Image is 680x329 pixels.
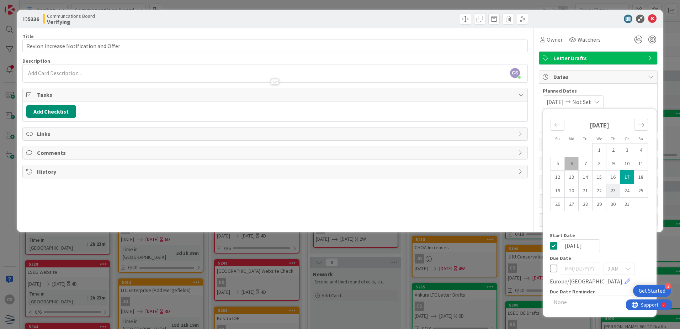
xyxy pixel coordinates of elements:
[620,143,634,157] td: Choose Friday, 10/03/2025 12:00 PM as your check-out date. It’s available.
[638,136,643,141] small: Sa
[565,198,579,211] td: Choose Monday, 10/27/2025 12:00 PM as your check-out date. It’s available.
[551,184,565,198] td: Choose Sunday, 10/19/2025 12:00 PM as your check-out date. It’s available.
[579,184,593,198] td: Choose Tuesday, 10/21/2025 12:00 PM as your check-out date. It’s available.
[634,143,648,157] td: Choose Saturday, 10/04/2025 12:00 PM as your check-out date. It’s available.
[620,184,634,198] td: Choose Friday, 10/24/2025 12:00 PM as your check-out date. It’s available.
[551,157,565,171] td: Choose Sunday, 10/05/2025 12:00 PM as your check-out date. It’s available.
[569,136,574,141] small: Mo
[620,171,634,184] td: Selected as start date. Friday, 10/17/2025 12:00 PM
[625,136,629,141] small: Fr
[543,113,656,233] div: Calendar
[572,98,591,106] span: Not Set
[633,285,671,297] div: Open Get Started checklist, remaining modules: 3
[550,256,571,261] span: Due Date
[561,262,600,275] input: MM/DD/YYYY
[553,54,644,62] span: Letter Drafts
[596,136,602,141] small: We
[579,198,593,211] td: Choose Tuesday, 10/28/2025 12:00 PM as your check-out date. It’s available.
[551,119,564,131] div: Move backward to switch to the previous month.
[593,157,606,171] td: Choose Wednesday, 10/08/2025 12:00 PM as your check-out date. It’s available.
[555,136,560,141] small: Su
[565,184,579,198] td: Choose Monday, 10/20/2025 12:00 PM as your check-out date. It’s available.
[561,239,600,252] input: MM/DD/YYYY
[606,184,620,198] td: Choose Thursday, 10/23/2025 12:00 PM as your check-out date. It’s available.
[565,171,579,184] td: Choose Monday, 10/13/2025 12:00 PM as your check-out date. It’s available.
[28,15,39,22] b: 5336
[22,15,39,23] span: ID
[550,233,575,238] span: Start Date
[15,1,32,10] span: Support
[551,198,565,211] td: Choose Sunday, 10/26/2025 12:00 PM as your check-out date. It’s available.
[606,157,620,171] td: Choose Thursday, 10/09/2025 12:00 PM as your check-out date. It’s available.
[37,3,39,9] div: 2
[593,143,606,157] td: Choose Wednesday, 10/01/2025 12:00 PM as your check-out date. It’s available.
[554,297,633,307] span: None
[578,35,601,44] span: Watchers
[639,287,665,294] div: Get Started
[547,35,563,44] span: Owner
[607,263,619,273] span: 9 AM
[550,277,622,286] span: Europe/[GEOGRAPHIC_DATA]
[620,157,634,171] td: Choose Friday, 10/10/2025 12:00 PM as your check-out date. It’s available.
[634,171,648,184] td: Choose Saturday, 10/18/2025 12:00 PM as your check-out date. It’s available.
[620,198,634,211] td: Choose Friday, 10/31/2025 12:00 PM as your check-out date. It’s available.
[593,198,606,211] td: Choose Wednesday, 10/29/2025 12:00 PM as your check-out date. It’s available.
[665,283,671,289] div: 3
[22,40,528,52] input: type card name here...
[593,171,606,184] td: Choose Wednesday, 10/15/2025 12:00 PM as your check-out date. It’s available.
[579,157,593,171] td: Choose Tuesday, 10/07/2025 12:00 PM as your check-out date. It’s available.
[611,136,616,141] small: Th
[583,136,588,141] small: Tu
[634,184,648,198] td: Choose Saturday, 10/25/2025 12:00 PM as your check-out date. It’s available.
[551,171,565,184] td: Choose Sunday, 10/12/2025 12:00 PM as your check-out date. It’s available.
[606,171,620,184] td: Choose Thursday, 10/16/2025 12:00 PM as your check-out date. It’s available.
[47,13,95,19] span: Communcations Board
[22,58,50,64] span: Description
[565,157,579,171] td: Choose Monday, 10/06/2025 12:00 PM as your check-out date. It’s available.
[606,198,620,211] td: Choose Thursday, 10/30/2025 12:00 PM as your check-out date. It’s available.
[593,184,606,198] td: Choose Wednesday, 10/22/2025 12:00 PM as your check-out date. It’s available.
[606,143,620,157] td: Choose Thursday, 10/02/2025 12:00 PM as your check-out date. It’s available.
[26,105,76,118] button: Add Checklist
[37,167,515,176] span: History
[550,289,595,294] span: Due Date Reminder
[37,148,515,157] span: Comments
[634,119,648,131] div: Move forward to switch to the next month.
[634,157,648,171] td: Choose Saturday, 10/11/2025 12:00 PM as your check-out date. It’s available.
[510,68,520,78] span: CS
[547,98,564,106] span: [DATE]
[37,90,515,99] span: Tasks
[47,19,95,25] b: Verifying
[37,130,515,138] span: Links
[553,73,644,81] span: Dates
[543,87,654,95] span: Planned Dates
[590,121,609,129] strong: [DATE]
[22,33,34,40] label: Title
[579,171,593,184] td: Choose Tuesday, 10/14/2025 12:00 PM as your check-out date. It’s available.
